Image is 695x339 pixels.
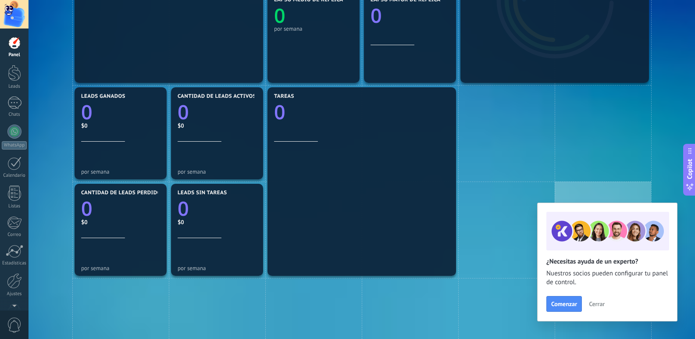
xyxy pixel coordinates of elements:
[589,301,605,307] span: Cerrar
[178,93,256,100] span: Cantidad de leads activos
[685,159,694,179] span: Copilot
[81,99,160,125] a: 0
[81,190,164,196] span: Cantidad de leads perdidos
[2,232,27,238] div: Correo
[81,195,160,222] a: 0
[178,195,189,222] text: 0
[551,301,577,307] span: Comenzar
[81,93,125,100] span: Leads ganados
[178,122,257,129] div: $0
[371,2,382,29] text: 0
[2,173,27,178] div: Calendario
[2,291,27,297] div: Ajustes
[178,218,257,226] div: $0
[274,99,285,125] text: 0
[546,269,668,287] span: Nuestros socios pueden configurar tu panel de control.
[2,141,27,150] div: WhatsApp
[274,93,294,100] span: Tareas
[546,296,582,312] button: Comenzar
[274,2,285,29] text: 0
[178,168,257,175] div: por semana
[178,195,257,222] a: 0
[2,260,27,266] div: Estadísticas
[585,297,609,310] button: Cerrar
[2,112,27,118] div: Chats
[2,52,27,58] div: Panel
[81,218,160,226] div: $0
[178,190,227,196] span: Leads sin tareas
[274,25,353,32] div: por semana
[2,84,27,89] div: Leads
[546,257,668,266] h2: ¿Necesitas ayuda de un experto?
[178,99,189,125] text: 0
[81,122,160,129] div: $0
[81,195,93,222] text: 0
[2,203,27,209] div: Listas
[81,265,160,271] div: por semana
[81,99,93,125] text: 0
[178,265,257,271] div: por semana
[81,168,160,175] div: por semana
[274,99,449,125] a: 0
[178,99,257,125] a: 0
